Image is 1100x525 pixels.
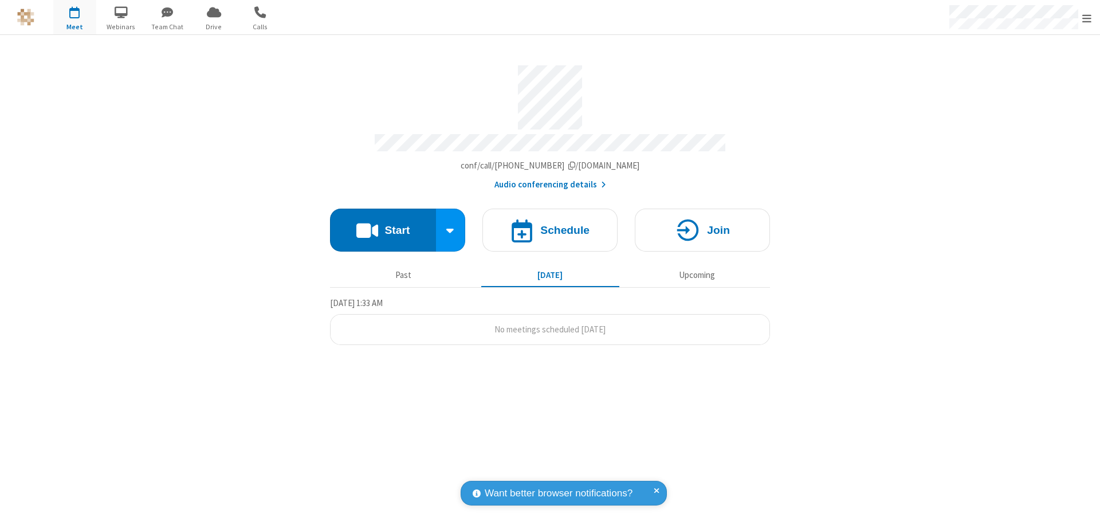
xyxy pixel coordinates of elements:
[461,159,640,173] button: Copy my meeting room linkCopy my meeting room link
[481,264,619,286] button: [DATE]
[494,178,606,191] button: Audio conferencing details
[330,297,383,308] span: [DATE] 1:33 AM
[100,22,143,32] span: Webinars
[53,22,96,32] span: Meet
[635,209,770,252] button: Join
[330,57,770,191] section: Account details
[335,264,473,286] button: Past
[239,22,282,32] span: Calls
[540,225,590,236] h4: Schedule
[384,225,410,236] h4: Start
[482,209,618,252] button: Schedule
[330,209,436,252] button: Start
[436,209,466,252] div: Start conference options
[707,225,730,236] h4: Join
[146,22,189,32] span: Team Chat
[17,9,34,26] img: QA Selenium DO NOT DELETE OR CHANGE
[461,160,640,171] span: Copy my meeting room link
[330,296,770,346] section: Today's Meetings
[494,324,606,335] span: No meetings scheduled [DATE]
[485,486,632,501] span: Want better browser notifications?
[628,264,766,286] button: Upcoming
[192,22,235,32] span: Drive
